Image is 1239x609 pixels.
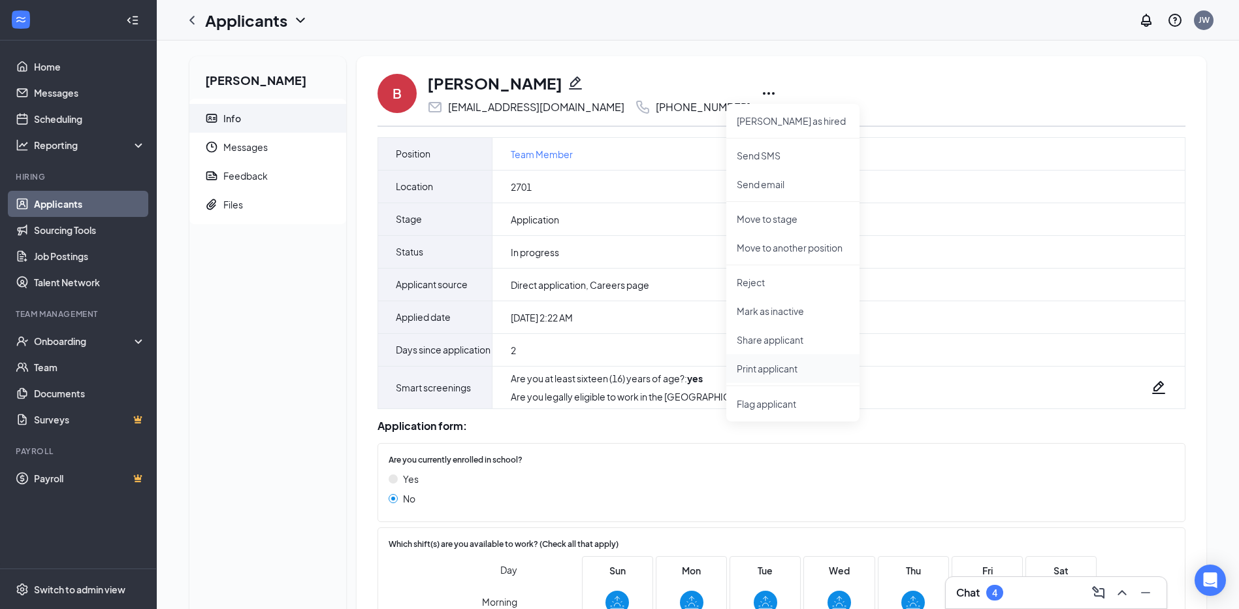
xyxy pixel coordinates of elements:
a: PayrollCrown [34,465,146,491]
a: ContactCardInfo [189,104,346,133]
span: 2 [511,344,516,357]
svg: Clock [205,140,218,154]
span: Sun [605,563,629,578]
a: Home [34,54,146,80]
span: Applicant source [396,269,468,301]
span: Location [396,171,433,203]
span: Messages [223,133,336,161]
div: Team Management [16,308,143,320]
div: 4 [992,587,997,599]
h2: [PERSON_NAME] [189,56,346,99]
p: Send SMS [737,149,849,162]
span: Tue [754,563,777,578]
h1: Applicants [205,9,287,31]
span: Yes [403,472,419,486]
span: Day [500,563,517,577]
svg: ChevronLeft [184,12,200,28]
a: Messages [34,80,146,106]
svg: Collapse [126,14,139,27]
span: Stage [396,203,422,235]
span: Applied date [396,301,451,333]
span: Position [396,138,430,170]
div: Payroll [16,446,143,457]
div: Feedback [223,169,268,182]
svg: Phone [635,99,651,115]
a: PaperclipFiles [189,190,346,219]
p: Move to stage [737,212,849,225]
div: Are you legally eligible to work in the [GEOGRAPHIC_DATA]? : [511,390,782,403]
span: Thu [901,563,925,578]
div: Onboarding [34,335,135,348]
a: ReportFeedback [189,161,346,190]
a: Team Member [511,147,573,161]
button: ComposeMessage [1088,582,1109,603]
p: Move to another position [737,241,849,254]
svg: WorkstreamLogo [14,13,27,26]
svg: ChevronUp [1114,585,1130,601]
span: No [403,491,415,506]
h1: [PERSON_NAME] [427,72,562,94]
span: 2701 [511,180,532,193]
svg: ChevronDown [293,12,308,28]
strong: yes [687,372,703,384]
a: Talent Network [34,269,146,295]
svg: Settings [16,583,29,596]
svg: Pencil [568,75,583,91]
p: Send email [737,178,849,191]
p: Mark as inactive [737,304,849,318]
p: Print applicant [737,362,849,375]
div: [PHONE_NUMBER] [656,101,750,114]
div: Open Intercom Messenger [1195,565,1226,596]
svg: Report [205,169,218,182]
a: Applicants [34,191,146,217]
button: ChevronUp [1112,582,1133,603]
div: Are you at least sixteen (16) years of age? : [511,372,782,385]
div: Info [223,112,241,125]
span: Application [511,213,559,226]
div: Hiring [16,171,143,182]
div: B [393,84,402,103]
div: Reporting [34,139,146,152]
span: Mon [680,563,703,578]
div: Application form: [378,420,1185,433]
svg: Email [427,99,443,115]
h3: Chat [956,585,980,600]
svg: Analysis [16,139,29,152]
span: Wed [828,563,851,578]
div: Switch to admin view [34,583,125,596]
span: Are you currently enrolled in school? [389,454,523,467]
svg: Ellipses [761,86,777,101]
div: [EMAIL_ADDRESS][DOMAIN_NAME] [448,101,624,114]
span: Flag applicant [737,397,849,411]
a: SurveysCrown [34,406,146,433]
svg: Pencil [1151,380,1167,395]
svg: Paperclip [205,198,218,211]
a: Team [34,354,146,380]
svg: ContactCard [205,112,218,125]
svg: QuestionInfo [1167,12,1183,28]
p: Share applicant [737,333,849,346]
button: Minimize [1135,582,1156,603]
a: Scheduling [34,106,146,132]
span: [DATE] 2:22 AM [511,311,573,324]
svg: Notifications [1138,12,1154,28]
span: Days since application [396,334,491,366]
span: Fri [976,563,999,578]
p: [PERSON_NAME] as hired [737,114,849,127]
div: JW [1199,14,1210,25]
span: Direct application, Careers page [511,278,649,291]
a: Sourcing Tools [34,217,146,243]
span: In progress [511,246,559,259]
svg: UserCheck [16,335,29,348]
span: Which shift(s) are you available to work? (Check all that apply) [389,538,619,551]
p: Reject [737,276,849,289]
span: Status [396,236,423,268]
svg: ComposeMessage [1091,585,1106,601]
a: ClockMessages [189,133,346,161]
a: Job Postings [34,243,146,269]
a: Documents [34,380,146,406]
div: Files [223,198,243,211]
span: Smart screenings [396,372,471,404]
